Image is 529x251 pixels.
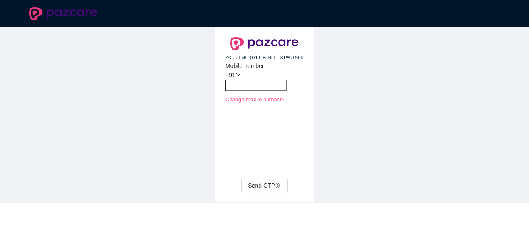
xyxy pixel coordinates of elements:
[275,183,281,188] span: double-right
[230,37,299,50] img: logo
[29,7,97,20] img: logo
[225,96,284,103] a: Change mobile number?
[225,61,304,70] div: Mobile number
[225,55,304,61] span: YOUR EMPLOYEE BENEFITS PARTNER
[248,182,275,189] span: Send OTP
[241,179,287,192] button: Send OTPdouble-right
[225,72,235,78] span: +91
[235,72,241,78] span: down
